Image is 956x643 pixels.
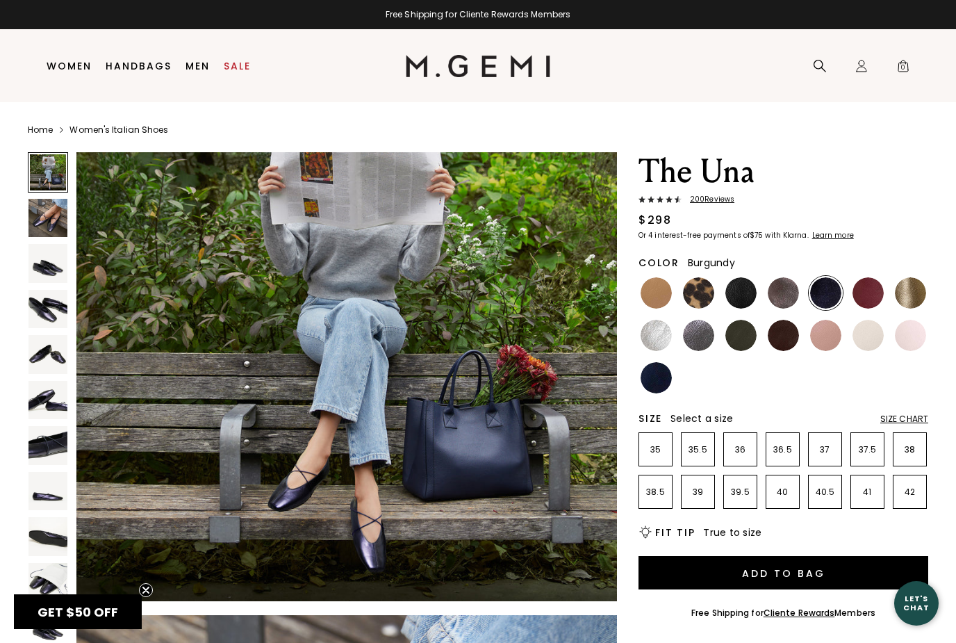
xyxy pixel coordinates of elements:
p: 36 [724,444,757,455]
p: 35.5 [682,444,714,455]
div: Free Shipping for Members [691,608,875,619]
a: 200Reviews [638,195,928,206]
img: Gold [895,277,926,309]
h2: Size [638,413,662,424]
klarna-placement-style-body: with Klarna [765,230,810,241]
img: M.Gemi [406,55,551,77]
klarna-placement-style-amount: $75 [750,230,763,241]
p: 38.5 [639,487,672,498]
img: Midnight Blue [810,277,841,309]
img: The Una [28,426,67,465]
button: Add to Bag [638,556,928,589]
klarna-placement-style-body: Or 4 interest-free payments of [638,230,750,241]
p: 37 [809,444,841,455]
p: 36.5 [766,444,799,455]
a: Learn more [811,231,854,240]
button: Close teaser [139,583,153,597]
img: The Una [28,199,67,238]
a: Women's Italian Shoes [69,124,168,136]
div: Let's Chat [894,594,939,612]
span: 0 [896,62,910,76]
img: The Una [76,60,617,601]
p: 35 [639,444,672,455]
p: 39 [682,487,714,498]
p: 37.5 [851,444,884,455]
img: The Una [28,563,67,602]
h2: Fit Tip [655,527,695,538]
div: GET $50 OFFClose teaser [14,594,142,629]
a: Handbags [106,60,172,72]
span: GET $50 OFF [38,603,118,621]
img: Light Tan [641,277,672,309]
img: Black [725,277,757,309]
span: True to size [703,526,761,539]
a: Sale [224,60,251,72]
div: Size Chart [880,414,928,425]
h1: The Una [638,152,928,191]
a: Home [28,124,53,136]
a: Men [186,60,210,72]
img: Navy [641,362,672,393]
img: Burgundy [852,277,884,309]
img: Ballerina Pink [895,320,926,351]
p: 39.5 [724,487,757,498]
img: Leopard Print [683,277,714,309]
div: $298 [638,212,671,229]
img: Gunmetal [683,320,714,351]
img: Ecru [852,320,884,351]
img: The Una [28,335,67,374]
p: 40 [766,487,799,498]
img: Antique Rose [810,320,841,351]
a: Women [47,60,92,72]
img: Silver [641,320,672,351]
span: Burgundy [688,256,735,270]
img: The Una [28,472,67,511]
p: 42 [893,487,926,498]
img: Cocoa [768,277,799,309]
klarna-placement-style-cta: Learn more [812,230,854,241]
img: The Una [28,290,67,329]
p: 41 [851,487,884,498]
p: 38 [893,444,926,455]
img: Chocolate [768,320,799,351]
p: 40.5 [809,487,841,498]
img: The Una [28,244,67,283]
span: 200 Review s [682,195,734,204]
img: Military [725,320,757,351]
img: The Una [28,517,67,556]
img: The Una [28,381,67,420]
a: Cliente Rewards [764,607,835,619]
h2: Color [638,257,679,268]
span: Select a size [670,412,733,425]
